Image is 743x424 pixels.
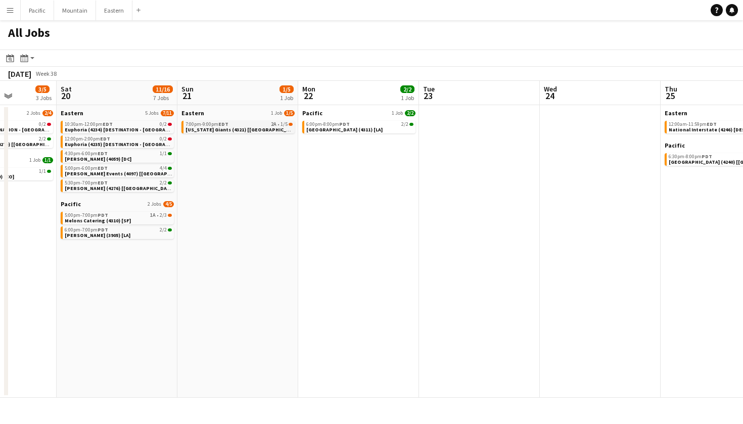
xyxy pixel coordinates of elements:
[168,214,172,217] span: 2/3
[39,122,46,127] span: 0/2
[61,200,81,208] span: Pacific
[27,110,40,116] span: 2 Jobs
[181,84,194,93] span: Sun
[160,151,167,156] span: 1/1
[168,123,172,126] span: 0/2
[98,165,108,171] span: EDT
[168,152,172,155] span: 1/1
[54,1,96,20] button: Mountain
[36,94,52,102] div: 3 Jobs
[65,226,172,238] a: 6:00pm-7:00pmPDT2/2[PERSON_NAME] (3905) [LA]
[168,181,172,184] span: 2/2
[96,1,132,20] button: Eastern
[65,135,172,147] a: 12:00pm-2:00pmEDT0/2Euphoria (4235) [DESTINATION - [GEOGRAPHIC_DATA], [GEOGRAPHIC_DATA]]
[665,109,687,117] span: Eastern
[423,84,435,93] span: Tue
[42,157,53,163] span: 1/1
[29,157,40,163] span: 1 Job
[306,122,350,127] span: 6:00pm-8:00pm
[306,121,413,132] a: 6:00pm-8:00pmPDT2/2[GEOGRAPHIC_DATA] (4311) [LA]
[302,109,415,117] a: Pacific1 Job2/2
[271,122,276,127] span: 2A
[145,110,159,116] span: 5 Jobs
[185,126,302,133] span: New York Giants (4321) [NYC]
[163,201,174,207] span: 4/5
[65,121,172,132] a: 10:30am-12:00pmEDT0/2Euphoria (4234) [DESTINATION - [GEOGRAPHIC_DATA], [GEOGRAPHIC_DATA]]
[665,84,677,93] span: Thu
[65,165,172,176] a: 5:00pm-6:00pmEDT4/4[PERSON_NAME] Events (4097) [[GEOGRAPHIC_DATA]]
[65,185,176,192] span: Rebecca Lewis (4276) [NYC]
[98,150,108,157] span: EDT
[61,109,174,117] a: Eastern5 Jobs7/11
[665,142,685,149] span: Pacific
[422,90,435,102] span: 23
[65,217,131,224] span: Melons Catering (4310) [SF]
[181,109,295,117] a: Eastern1 Job1/5
[47,170,51,173] span: 1/1
[280,94,293,102] div: 1 Job
[185,122,228,127] span: 7:00pm-9:00pm
[185,122,293,127] div: •
[65,166,108,171] span: 5:00pm-6:00pm
[160,166,167,171] span: 4/4
[181,109,204,117] span: Eastern
[61,200,174,241] div: Pacific2 Jobs4/55:00pm-7:00pmPDT1A•2/3Melons Catering (4310) [SF]6:00pm-7:00pmPDT2/2[PERSON_NAME]...
[61,200,174,208] a: Pacific2 Jobs4/5
[61,84,72,93] span: Sat
[392,110,403,116] span: 1 Job
[61,109,174,200] div: Eastern5 Jobs7/1110:30am-12:00pmEDT0/2Euphoria (4234) [DESTINATION - [GEOGRAPHIC_DATA], [GEOGRAPH...
[663,90,677,102] span: 25
[148,201,161,207] span: 2 Jobs
[168,167,172,170] span: 4/4
[401,122,408,127] span: 2/2
[61,109,83,117] span: Eastern
[65,150,172,162] a: 4:30pm-6:00pmEDT1/1[PERSON_NAME] (4059) [DC]
[707,121,717,127] span: EDT
[400,85,414,93] span: 2/2
[271,110,282,116] span: 1 Job
[160,122,167,127] span: 0/2
[65,122,113,127] span: 10:30am-12:00pm
[405,110,415,116] span: 2/2
[65,232,130,239] span: Abigail Perl (3905) [LA]
[181,109,295,135] div: Eastern1 Job1/57:00pm-9:00pmEDT2A•1/5[US_STATE] Giants (4321) [[GEOGRAPHIC_DATA]]
[42,110,53,116] span: 2/4
[339,121,350,127] span: PDT
[702,153,712,160] span: PDT
[47,137,51,140] span: 2/2
[280,85,294,93] span: 1/5
[65,180,108,185] span: 5:30pm-7:00pm
[33,70,59,77] span: Week 38
[289,123,293,126] span: 1/5
[98,179,108,186] span: EDT
[98,226,108,233] span: PDT
[153,94,172,102] div: 7 Jobs
[21,1,54,20] button: Pacific
[8,69,31,79] div: [DATE]
[153,85,173,93] span: 11/16
[281,122,288,127] span: 1/5
[47,123,51,126] span: 0/2
[65,156,131,162] span: Katie Wright (4059) [DC]
[65,170,194,177] span: Shannon Leahy Events (4097) [NYC]
[669,122,717,127] span: 12:00am-11:59pm
[160,213,167,218] span: 2/3
[302,109,415,135] div: Pacific1 Job2/26:00pm-8:00pmPDT2/2[GEOGRAPHIC_DATA] (4311) [LA]
[100,135,110,142] span: EDT
[65,151,108,156] span: 4:30pm-6:00pm
[306,126,383,133] span: Terranea Resort (4311) [LA]
[65,141,249,148] span: Euphoria (4235) [DESTINATION - Greenville, SC]
[98,212,108,218] span: PDT
[65,213,108,218] span: 5:00pm-7:00pm
[160,180,167,185] span: 2/2
[302,84,315,93] span: Mon
[65,213,172,218] div: •
[65,126,249,133] span: Euphoria (4234) [DESTINATION - Greenville, SC]
[302,109,322,117] span: Pacific
[35,85,50,93] span: 3/5
[59,90,72,102] span: 20
[168,228,172,231] span: 2/2
[150,213,156,218] span: 1A
[669,154,712,159] span: 6:30pm-8:00pm
[160,136,167,142] span: 0/2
